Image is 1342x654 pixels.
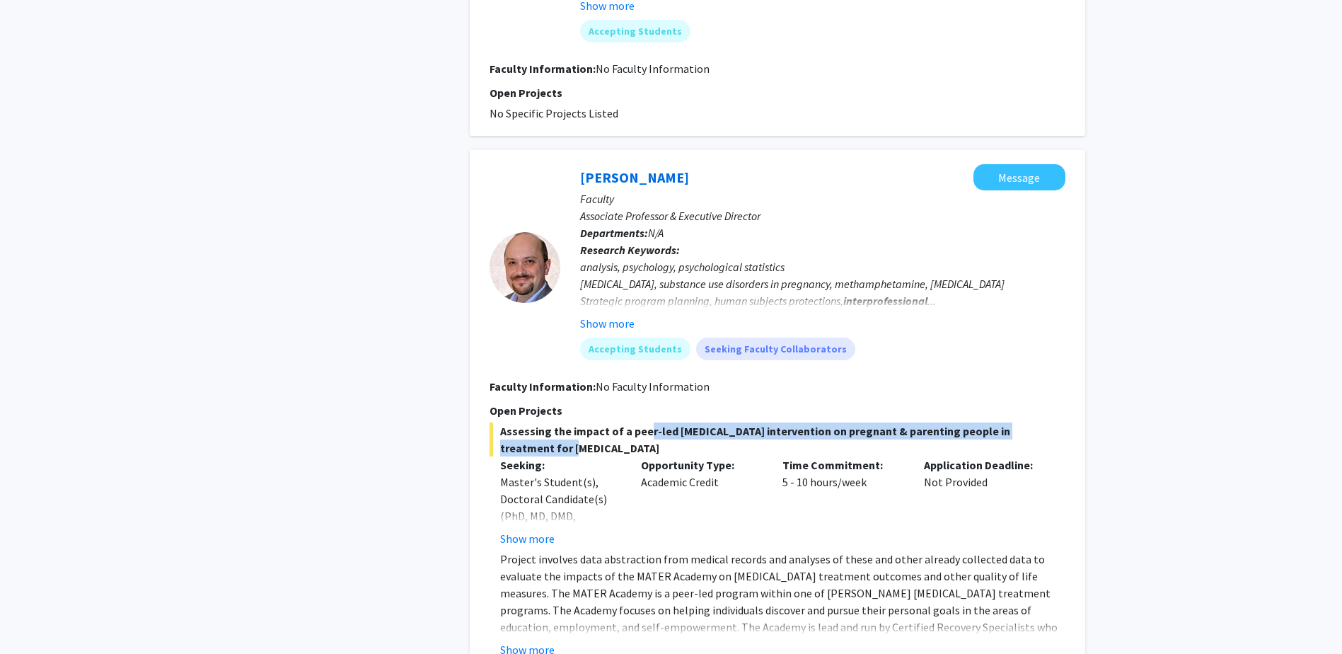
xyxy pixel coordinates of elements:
[500,530,555,547] button: Show more
[580,168,689,186] a: [PERSON_NAME]
[641,457,761,474] p: Opportunity Type:
[580,20,690,42] mat-chip: Accepting Students
[648,226,664,240] span: N/A
[580,258,1065,309] div: analysis, psychology, psychological statistics [MEDICAL_DATA], substance use disorders in pregnan...
[580,243,680,257] b: Research Keywords:
[490,84,1065,101] p: Open Projects
[596,379,710,394] span: No Faculty Information
[924,457,1044,474] p: Application Deadline:
[772,457,913,547] div: 5 - 10 hours/week
[580,190,1065,207] p: Faculty
[500,457,620,474] p: Seeking:
[490,106,618,120] span: No Specific Projects Listed
[580,338,690,360] mat-chip: Accepting Students
[843,294,927,308] b: interprofessional
[580,226,648,240] b: Departments:
[490,402,1065,419] p: Open Projects
[596,62,710,76] span: No Faculty Information
[490,62,596,76] b: Faculty Information:
[696,338,855,360] mat-chip: Seeking Faculty Collaborators
[580,207,1065,224] p: Associate Professor & Executive Director
[973,164,1065,190] button: Message Dennis Hand
[500,474,620,541] div: Master's Student(s), Doctoral Candidate(s) (PhD, MD, DMD, PharmD, etc.)
[630,457,772,547] div: Academic Credit
[500,551,1065,653] p: Project involves data abstraction from medical records and analyses of these and other already co...
[490,379,596,394] b: Faculty Information:
[782,457,903,474] p: Time Commitment:
[11,590,60,643] iframe: Chat
[490,423,1065,457] span: Assessing the impact of a peer-led [MEDICAL_DATA] intervention on pregnant & parenting people in ...
[913,457,1055,547] div: Not Provided
[580,315,635,332] button: Show more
